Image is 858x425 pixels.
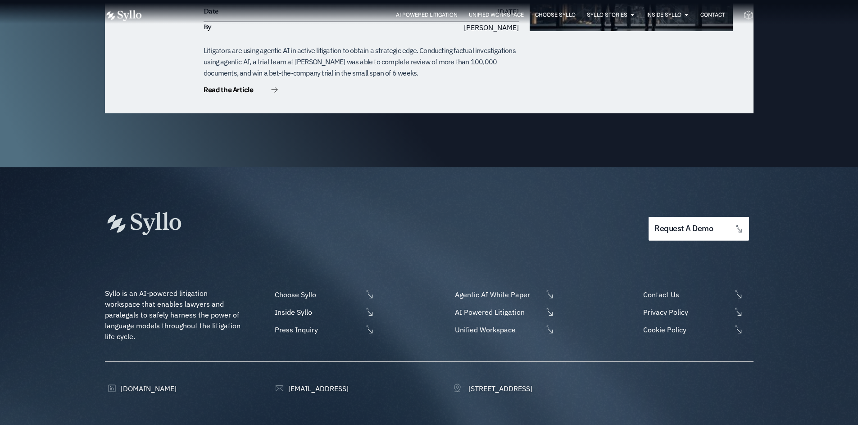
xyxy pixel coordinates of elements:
[204,45,519,78] div: Litigators are using agentic AI in active litigation to obtain a strategic edge. Conducting factu...
[105,10,142,21] img: white logo
[646,11,681,19] a: Inside Syllo
[453,324,543,335] span: Unified Workspace
[535,11,576,19] a: Choose Syllo
[641,289,753,300] a: Contact Us
[641,307,731,318] span: Privacy Policy
[649,217,749,241] a: request a demo
[272,289,374,300] a: Choose Syllo
[641,289,731,300] span: Contact Us
[272,307,363,318] span: Inside Syllo
[160,11,725,19] div: Menu Toggle
[453,383,532,394] a: [STREET_ADDRESS]
[453,324,554,335] a: Unified Workspace
[105,383,177,394] a: [DOMAIN_NAME]
[204,86,253,93] span: Read the Article
[453,307,554,318] a: AI Powered Litigation
[700,11,725,19] a: Contact
[453,289,543,300] span: Agentic AI White Paper
[160,11,725,19] nav: Menu
[654,224,713,233] span: request a demo
[272,307,374,318] a: Inside Syllo
[641,324,753,335] a: Cookie Policy
[466,383,532,394] span: [STREET_ADDRESS]
[469,11,524,19] a: Unified Workspace
[272,289,363,300] span: Choose Syllo
[272,324,363,335] span: Press Inquiry
[204,86,278,95] a: Read the Article
[453,289,554,300] a: Agentic AI White Paper
[118,383,177,394] span: [DOMAIN_NAME]
[272,383,349,394] a: [EMAIL_ADDRESS]
[641,324,731,335] span: Cookie Policy
[641,307,753,318] a: Privacy Policy
[105,289,242,341] span: Syllo is an AI-powered litigation workspace that enables lawyers and paralegals to safely harness...
[396,11,458,19] a: AI Powered Litigation
[453,307,543,318] span: AI Powered Litigation
[272,324,374,335] a: Press Inquiry
[587,11,627,19] a: Syllo Stories
[286,383,349,394] span: [EMAIL_ADDRESS]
